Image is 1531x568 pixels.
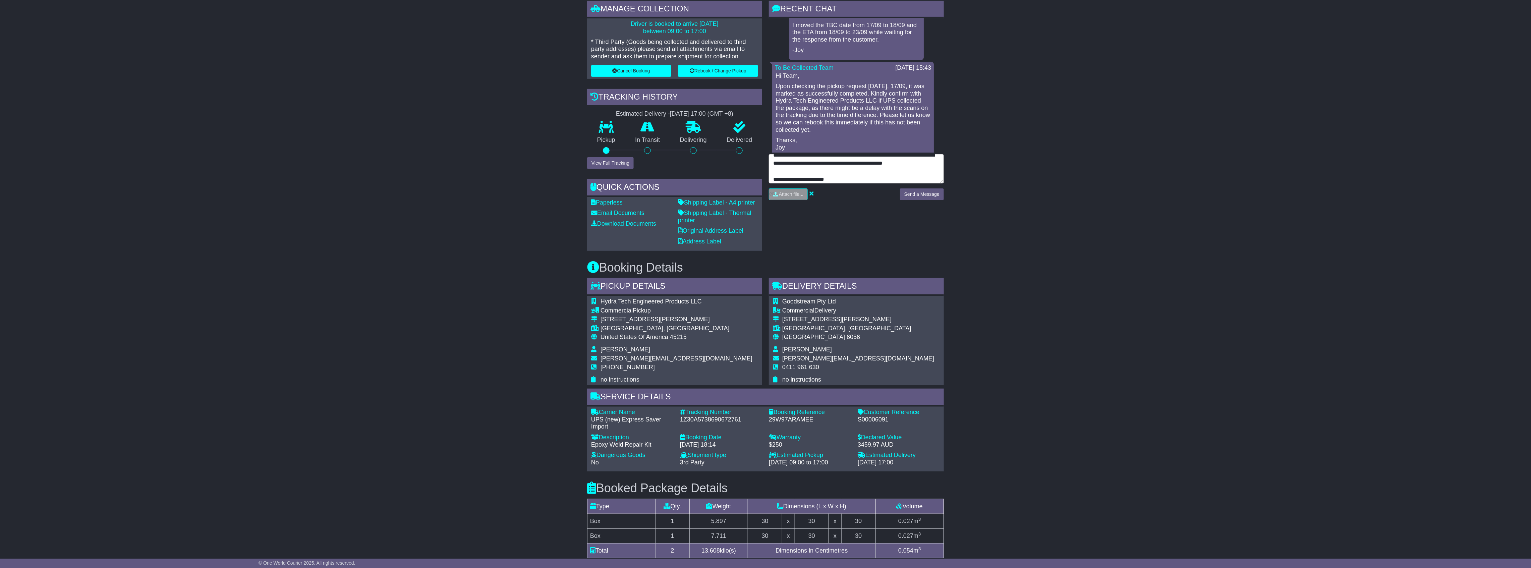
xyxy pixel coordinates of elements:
[918,531,921,536] sup: 3
[678,199,755,206] a: Shipping Label - A4 printer
[591,409,673,416] div: Carrier Name
[591,210,644,216] a: Email Documents
[601,355,752,362] span: [PERSON_NAME][EMAIL_ADDRESS][DOMAIN_NAME]
[591,434,673,441] div: Description
[587,89,762,107] div: Tracking history
[847,334,860,340] span: 6056
[782,316,934,323] div: [STREET_ADDRESS][PERSON_NAME]
[792,22,920,44] p: I moved the TBC date from 17/09 to 18/09 and the ETA from 18/09 to 23/09 while waiting for the re...
[591,441,673,449] div: Epoxy Weld Repair Kit
[898,518,913,524] span: 0.027
[587,179,762,197] div: Quick Actions
[782,334,845,340] span: [GEOGRAPHIC_DATA]
[601,334,668,340] span: United States Of America
[769,434,851,441] div: Warranty
[689,514,748,528] td: 5.897
[587,136,625,144] p: Pickup
[689,499,748,514] td: Weight
[898,532,913,539] span: 0.027
[842,528,876,543] td: 30
[670,334,687,340] span: 45215
[587,543,656,558] td: Total
[601,364,655,371] span: [PHONE_NUMBER]
[680,409,762,416] div: Tracking Number
[591,220,656,227] a: Download Documents
[680,459,704,466] span: 3rd Party
[875,499,944,514] td: Volume
[601,307,633,314] span: Commercial
[769,409,851,416] div: Booking Reference
[591,39,758,60] p: * Third Party (Goods being collected and delivered to third party addresses) please send all atta...
[601,316,752,323] div: [STREET_ADDRESS][PERSON_NAME]
[918,546,921,551] sup: 3
[591,452,673,459] div: Dangerous Goods
[900,188,944,200] button: Send a Message
[601,376,639,383] span: no instructions
[858,409,940,416] div: Customer Reference
[587,278,762,296] div: Pickup Details
[748,514,782,528] td: 30
[898,547,913,554] span: 0.054
[587,514,656,528] td: Box
[782,355,934,362] span: [PERSON_NAME][EMAIL_ADDRESS][DOMAIN_NAME]
[680,416,762,423] div: 1Z30A5738690672761
[782,364,819,371] span: 0411 961 630
[601,346,650,353] span: [PERSON_NAME]
[858,441,940,449] div: 3459.97 AUD
[587,261,944,274] h3: Booking Details
[717,136,762,144] p: Delivered
[782,528,795,543] td: x
[587,528,656,543] td: Box
[689,543,748,558] td: kilo(s)
[656,499,690,514] td: Qty.
[875,543,944,558] td: m
[775,64,834,71] a: To Be Collected Team
[680,434,762,441] div: Booking Date
[769,1,944,19] div: RECENT CHAT
[782,514,795,528] td: x
[678,227,743,234] a: Original Address Label
[895,64,931,72] div: [DATE] 15:43
[875,514,944,528] td: m
[591,199,623,206] a: Paperless
[776,83,930,133] p: Upon checking the pickup request [DATE], 17/09, it was marked as successfully completed. Kindly c...
[601,307,752,315] div: Pickup
[587,389,944,407] div: Service Details
[782,307,814,314] span: Commercial
[782,325,934,332] div: [GEOGRAPHIC_DATA], [GEOGRAPHIC_DATA]
[656,543,690,558] td: 2
[587,110,762,118] div: Estimated Delivery -
[776,72,930,80] p: Hi Team,
[748,528,782,543] td: 30
[587,481,944,495] h3: Booked Package Details
[689,528,748,543] td: 7.711
[587,499,656,514] td: Type
[591,20,758,35] p: Driver is booked to arrive [DATE] between 09:00 to 17:00
[680,441,762,449] div: [DATE] 18:14
[769,416,851,423] div: 29W97ARAMEE
[782,307,934,315] div: Delivery
[656,514,690,528] td: 1
[829,514,842,528] td: x
[591,65,671,77] button: Cancel Booking
[875,528,944,543] td: m
[842,514,876,528] td: 30
[769,452,851,459] div: Estimated Pickup
[858,459,940,466] div: [DATE] 17:00
[701,547,720,554] span: 13.608
[795,528,829,543] td: 30
[601,325,752,332] div: [GEOGRAPHIC_DATA], [GEOGRAPHIC_DATA]
[769,278,944,296] div: Delivery Details
[591,416,673,431] div: UPS (new) Express Saver Import
[678,65,758,77] button: Rebook / Change Pickup
[656,528,690,543] td: 1
[792,47,920,54] p: -Joy
[918,517,921,522] sup: 3
[680,452,762,459] div: Shipment type
[678,210,751,224] a: Shipping Label - Thermal printer
[829,528,842,543] td: x
[601,298,702,305] span: Hydra Tech Engineered Products LLC
[782,298,836,305] span: Goodstream Pty Ltd
[769,441,851,449] div: $250
[625,136,670,144] p: In Transit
